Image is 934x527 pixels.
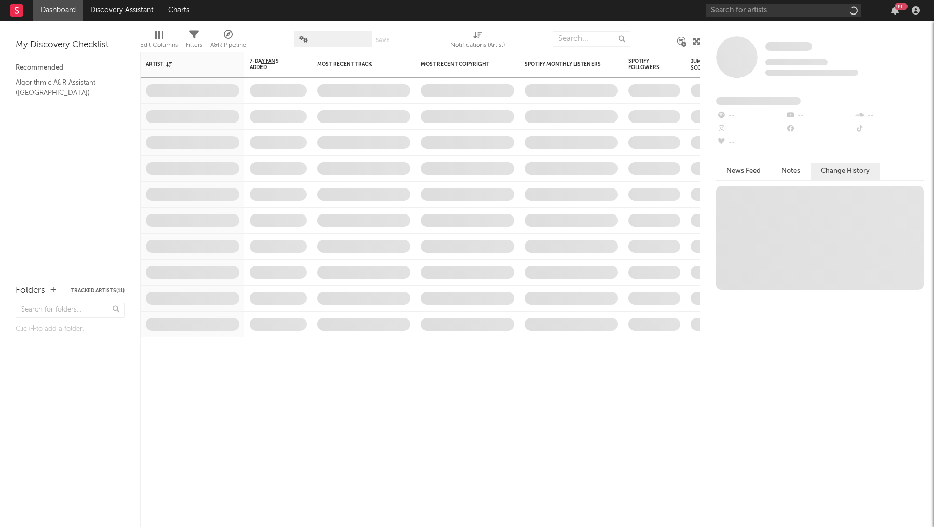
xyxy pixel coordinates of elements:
[450,39,505,51] div: Notifications (Artist)
[450,26,505,56] div: Notifications (Artist)
[895,3,908,10] div: 99 +
[16,77,114,98] a: Algorithmic A&R Assistant ([GEOGRAPHIC_DATA])
[140,39,178,51] div: Edit Columns
[421,61,499,67] div: Most Recent Copyright
[891,6,899,15] button: 99+
[716,97,801,105] span: Fans Added by Platform
[765,70,858,76] span: 0 fans last week
[628,58,665,71] div: Spotify Followers
[71,288,125,293] button: Tracked Artists(11)
[16,39,125,51] div: My Discovery Checklist
[716,109,785,123] div: --
[16,303,125,318] input: Search for folders...
[716,163,771,180] button: News Feed
[716,123,785,136] div: --
[706,4,861,17] input: Search for artists
[771,163,811,180] button: Notes
[765,59,828,65] span: Tracking Since: [DATE]
[376,37,389,43] button: Save
[186,39,202,51] div: Filters
[785,123,854,136] div: --
[140,26,178,56] div: Edit Columns
[146,61,224,67] div: Artist
[691,59,717,71] div: Jump Score
[855,109,924,123] div: --
[317,61,395,67] div: Most Recent Track
[716,136,785,150] div: --
[811,163,880,180] button: Change History
[855,123,924,136] div: --
[765,42,812,52] a: Some Artist
[250,58,291,71] span: 7-Day Fans Added
[210,26,246,56] div: A&R Pipeline
[785,109,854,123] div: --
[16,323,125,335] div: Click to add a folder.
[525,61,602,67] div: Spotify Monthly Listeners
[16,62,125,74] div: Recommended
[765,42,812,51] span: Some Artist
[16,285,45,297] div: Folders
[210,39,246,51] div: A&R Pipeline
[186,26,202,56] div: Filters
[553,31,630,47] input: Search...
